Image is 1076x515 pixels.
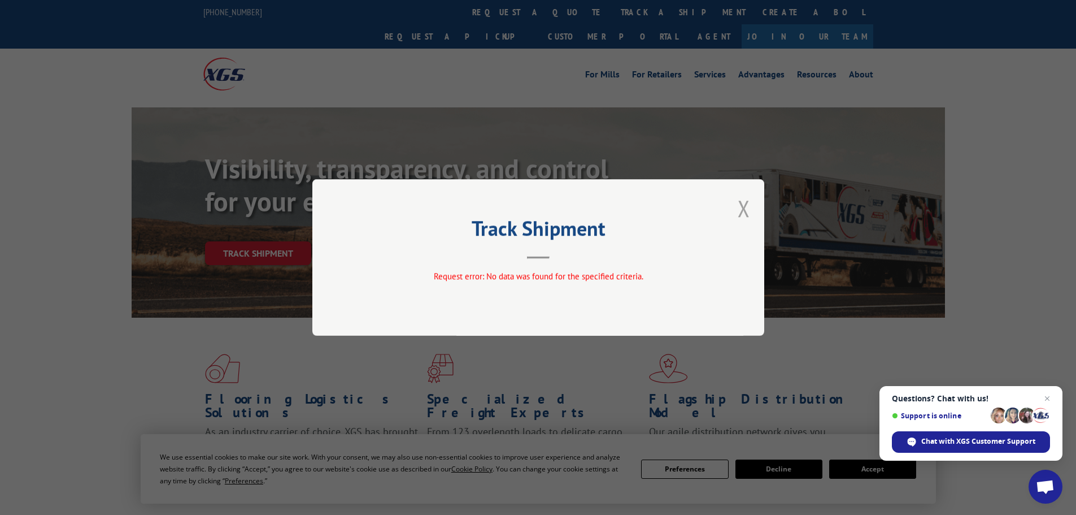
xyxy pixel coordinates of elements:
div: Open chat [1029,470,1062,504]
button: Close modal [738,193,750,223]
h2: Track Shipment [369,220,708,242]
div: Chat with XGS Customer Support [892,431,1050,453]
span: Chat with XGS Customer Support [921,436,1035,447]
span: Support is online [892,412,987,420]
span: Close chat [1040,392,1054,405]
span: Questions? Chat with us! [892,394,1050,403]
span: Request error: No data was found for the specified criteria. [433,271,643,282]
